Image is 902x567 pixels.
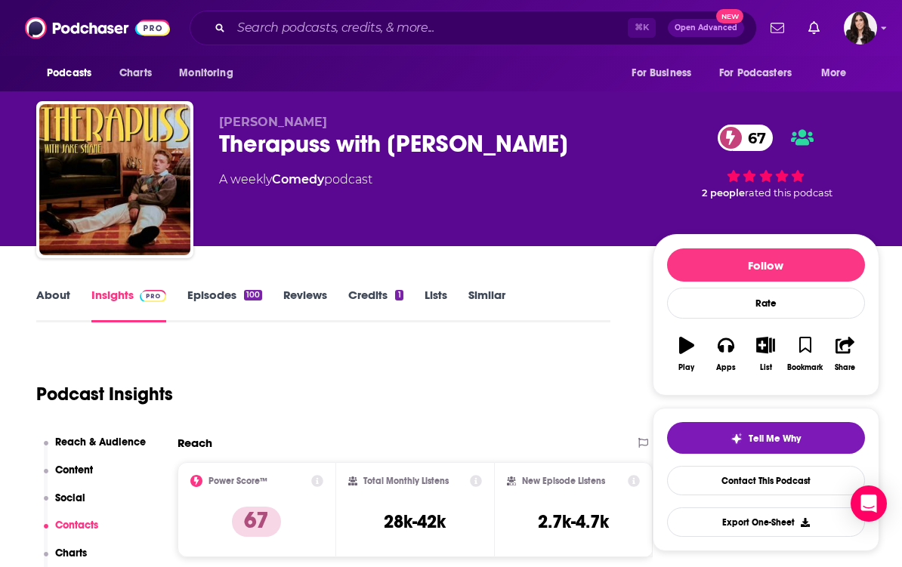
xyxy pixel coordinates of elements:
[811,59,866,88] button: open menu
[745,187,832,199] span: rated this podcast
[384,510,446,533] h3: 28k-42k
[179,63,233,84] span: Monitoring
[628,18,656,38] span: ⌘ K
[716,363,736,372] div: Apps
[821,63,847,84] span: More
[835,363,855,372] div: Share
[702,187,745,199] span: 2 people
[55,436,146,448] p: Reach & Audience
[39,104,190,255] img: Therapuss with Jake Shane
[395,290,403,300] div: 1
[844,11,877,45] button: Show profile menu
[718,125,774,151] a: 67
[55,492,85,504] p: Social
[667,248,865,282] button: Follow
[709,59,814,88] button: open menu
[232,507,281,537] p: 67
[348,288,403,322] a: Credits1
[786,327,825,381] button: Bookmark
[44,436,147,464] button: Reach & Audience
[55,464,93,476] p: Content
[844,11,877,45] span: Logged in as RebeccaShapiro
[209,476,267,486] h2: Power Score™
[787,363,823,372] div: Bookmark
[190,11,757,45] div: Search podcasts, credits, & more...
[44,464,94,492] button: Content
[538,510,609,533] h3: 2.7k-4.7k
[36,383,173,405] h1: Podcast Insights
[716,9,743,23] span: New
[91,288,166,322] a: InsightsPodchaser Pro
[55,547,87,559] p: Charts
[632,63,691,84] span: For Business
[140,290,166,302] img: Podchaser Pro
[749,433,801,445] span: Tell Me Why
[668,19,744,37] button: Open AdvancedNew
[733,125,774,151] span: 67
[731,433,743,445] img: tell me why sparkle
[675,24,737,32] span: Open Advanced
[719,63,792,84] span: For Podcasters
[55,519,98,532] p: Contacts
[667,466,865,495] a: Contact This Podcast
[178,436,212,450] h2: Reach
[36,288,70,322] a: About
[425,288,447,322] a: Lists
[47,63,91,84] span: Podcasts
[746,327,785,381] button: List
[244,290,262,300] div: 100
[187,288,262,322] a: Episodes100
[168,59,252,88] button: open menu
[219,115,327,129] span: [PERSON_NAME]
[119,63,152,84] span: Charts
[851,485,887,522] div: Open Intercom Messenger
[231,16,628,40] input: Search podcasts, credits, & more...
[844,11,877,45] img: User Profile
[667,422,865,454] button: tell me why sparkleTell Me Why
[802,15,826,41] a: Show notifications dropdown
[653,115,879,208] div: 67 2 peoplerated this podcast
[44,519,99,547] button: Contacts
[678,363,694,372] div: Play
[272,172,324,186] a: Comedy
[825,327,864,381] button: Share
[363,476,449,486] h2: Total Monthly Listens
[110,59,161,88] a: Charts
[219,171,372,189] div: A weekly podcast
[25,14,170,42] img: Podchaser - Follow, Share and Rate Podcasts
[667,327,706,381] button: Play
[621,59,710,88] button: open menu
[706,327,746,381] button: Apps
[36,59,111,88] button: open menu
[667,288,865,319] div: Rate
[44,492,86,519] button: Social
[667,507,865,537] button: Export One-Sheet
[760,363,772,372] div: List
[522,476,605,486] h2: New Episode Listens
[283,288,327,322] a: Reviews
[468,288,505,322] a: Similar
[765,15,790,41] a: Show notifications dropdown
